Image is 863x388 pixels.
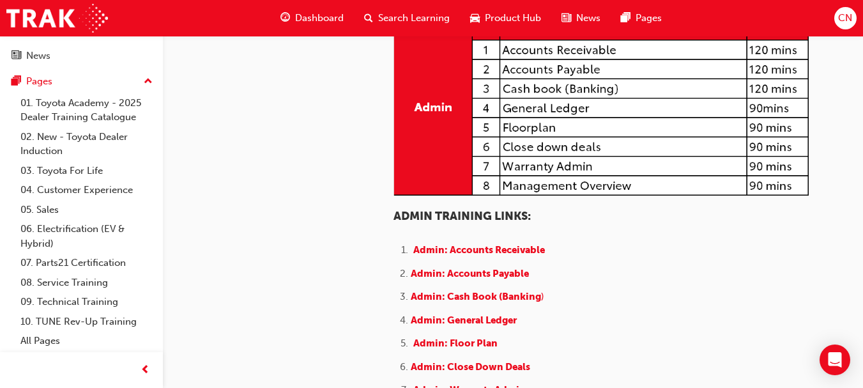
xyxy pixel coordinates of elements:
[636,11,662,26] span: Pages
[11,76,21,88] span: pages-icon
[26,49,50,63] div: News
[411,361,530,373] a: Admin: Close Down Deals
[15,161,158,181] a: 03. Toyota For Life
[15,312,158,332] a: 10. TUNE Rev-Up Training
[6,4,108,33] img: Trak
[393,209,531,223] span: ADMIN TRAINING LINKS:
[15,253,158,273] a: 07. Parts21 Certification
[26,74,52,89] div: Pages
[411,291,544,302] a: Admin: Cash Book (Banking)
[541,291,544,302] span: )
[15,93,158,127] a: 01. Toyota Academy - 2025 Dealer Training Catalogue
[280,10,290,26] span: guage-icon
[413,338,498,349] a: Admin: Floor Plan
[15,127,158,161] a: 02. New - Toyota Dealer Induction
[5,44,158,68] a: News
[834,7,857,29] button: CN
[15,273,158,293] a: 08. Service Training
[5,70,158,93] button: Pages
[144,74,153,90] span: up-icon
[621,10,630,26] span: pages-icon
[15,331,158,351] a: All Pages
[413,244,545,256] a: Admin: Accounts Receivable
[485,11,541,26] span: Product Hub
[460,5,551,31] a: car-iconProduct Hub
[411,291,541,302] span: Admin: Cash Book (Banking
[611,5,672,31] a: pages-iconPages
[354,5,460,31] a: search-iconSearch Learning
[15,180,158,200] a: 04. Customer Experience
[411,268,529,279] a: Admin: Accounts Payable
[378,11,450,26] span: Search Learning
[561,10,571,26] span: news-icon
[411,314,517,326] a: Admin: General Ledger
[15,219,158,253] a: 06. Electrification (EV & Hybrid)
[364,10,373,26] span: search-icon
[270,5,354,31] a: guage-iconDashboard
[15,200,158,220] a: 05. Sales
[11,50,21,62] span: news-icon
[838,11,852,26] span: CN
[576,11,600,26] span: News
[141,362,150,378] span: prev-icon
[820,345,850,375] div: Open Intercom Messenger
[470,10,480,26] span: car-icon
[15,292,158,312] a: 09. Technical Training
[295,11,344,26] span: Dashboard
[551,5,611,31] a: news-iconNews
